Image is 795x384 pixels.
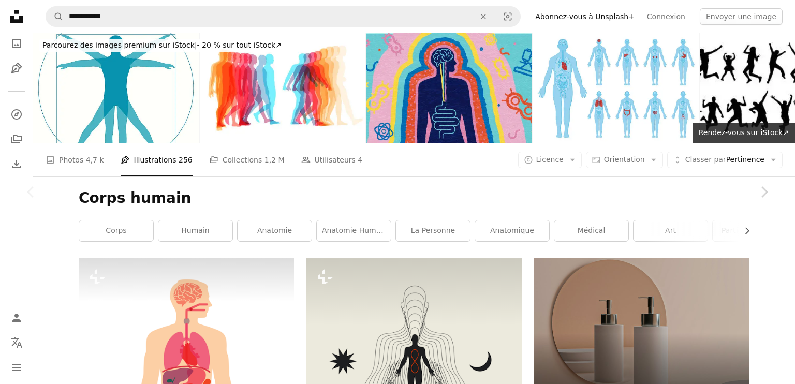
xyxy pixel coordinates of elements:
[396,220,470,241] a: la personne
[586,152,663,168] button: Orientation
[6,58,27,79] a: Illustrations
[699,128,789,137] span: Rendez-vous sur iStock ↗
[685,155,726,164] span: Classer par
[533,33,699,143] img: Anatomie du corps humain et organes internes
[6,307,27,328] a: Connexion / S’inscrire
[238,220,312,241] a: anatomie
[554,220,628,241] a: médical
[6,357,27,378] button: Menu
[79,220,153,241] a: corps
[39,39,285,52] div: - 20 % sur tout iStock ↗
[667,152,783,168] button: Classer parPertinence
[685,155,764,165] span: Pertinence
[301,143,363,176] a: Utilisateurs 4
[733,142,795,242] a: Suivant
[495,7,520,26] button: Recherche de visuels
[317,220,391,241] a: Anatomie humaine
[46,143,104,176] a: Photos 4,7 k
[641,8,691,25] a: Connexion
[209,143,285,176] a: Collections 1,2 M
[358,154,362,166] span: 4
[529,8,641,25] a: Abonnez-vous à Unsplash+
[713,220,787,241] a: partie du corps
[79,361,294,371] a: anatomie du corps humain, système d’organes médicaux vectoriels,
[264,154,285,166] span: 1,2 M
[6,332,27,353] button: Langue
[42,41,197,49] span: Parcourez des images premium sur iStock |
[46,6,521,27] form: Rechercher des visuels sur tout le site
[86,154,104,166] span: 4,7 k
[200,33,365,143] img: Transparent overlapping colors silhouettes. Walking man. Animation frames. Vector illustration fo...
[366,33,532,143] img: Brain Gut Connection concept abstrait de santé et de science avec la silhouette de l’homme avec l...
[6,129,27,150] a: Collections
[46,7,64,26] button: Rechercher sur Unsplash
[475,220,549,241] a: anatomique
[472,7,495,26] button: Effacer
[536,155,564,164] span: Licence
[6,104,27,125] a: Explorer
[33,33,291,58] a: Parcourez des images premium sur iStock|- 20 % sur tout iStock↗
[33,33,199,143] img: Vetruvian homme
[604,155,645,164] span: Orientation
[700,8,783,25] button: Envoyer une image
[518,152,582,168] button: Licence
[158,220,232,241] a: Humain
[693,123,795,143] a: Rendez-vous sur iStock↗
[6,33,27,54] a: Photos
[79,189,749,208] h1: Corps humain
[634,220,708,241] a: art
